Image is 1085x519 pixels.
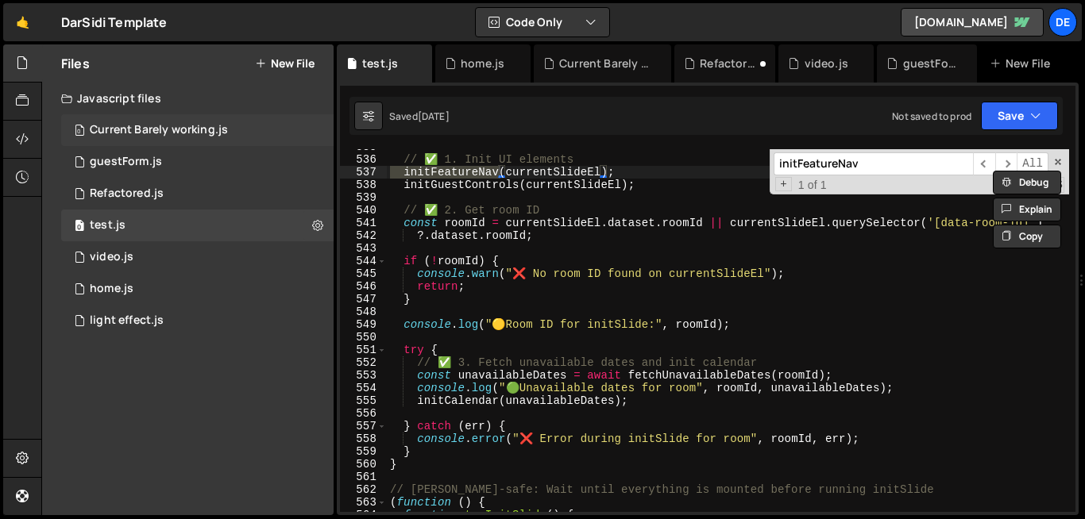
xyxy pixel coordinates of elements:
[90,155,162,169] div: guestForm.js
[340,356,387,369] div: 552
[340,458,387,471] div: 560
[700,56,756,71] div: Refactored.js
[476,8,609,37] button: Code Only
[903,56,958,71] div: guestForm.js
[340,445,387,458] div: 559
[792,179,833,191] span: 1 of 1
[340,496,387,509] div: 563
[340,471,387,483] div: 561
[340,204,387,217] div: 540
[993,225,1061,248] button: Copy
[340,267,387,280] div: 545
[340,369,387,382] div: 553
[559,56,652,71] div: Current Barely working.js
[340,242,387,255] div: 543
[61,273,334,305] div: 15943/42886.js
[61,178,334,210] div: Refactored.js
[340,382,387,394] div: 554
[461,56,504,71] div: home.js
[90,282,133,296] div: home.js
[340,306,387,318] div: 548
[993,198,1061,221] button: Explain
[61,305,334,336] div: 15943/43383.js
[973,152,995,175] span: ​
[805,56,848,71] div: video.js
[892,110,971,123] div: Not saved to prod
[42,83,334,114] div: Javascript files
[340,280,387,293] div: 546
[340,217,387,229] div: 541
[90,218,125,233] div: test.js
[3,3,42,41] a: 🤙
[995,152,1017,175] span: ​
[362,56,398,71] div: test.js
[90,250,133,264] div: video.js
[340,255,387,267] div: 544
[340,394,387,407] div: 555
[61,114,334,146] div: 15943/43402.js
[90,123,228,137] div: Current Barely working.js
[981,102,1058,130] button: Save
[61,210,334,241] div: 15943/43396.js
[340,293,387,306] div: 547
[340,344,387,356] div: 551
[340,432,387,445] div: 558
[389,110,450,123] div: Saved
[1017,152,1048,175] span: Alt-Enter
[61,146,334,178] div: 15943/43519.js
[774,152,973,175] input: Search for
[775,177,792,191] span: Toggle Replace mode
[340,483,387,496] div: 562
[340,331,387,344] div: 550
[340,420,387,432] div: 557
[418,110,450,123] div: [DATE]
[90,186,164,201] div: Refactored.js
[340,191,387,204] div: 539
[61,55,90,72] h2: Files
[340,179,387,191] div: 538
[340,229,387,242] div: 542
[340,153,387,166] div: 536
[1048,8,1077,37] a: De
[340,407,387,420] div: 556
[90,313,164,328] div: light effect.js
[993,171,1061,194] button: Debug
[340,166,387,179] div: 537
[75,221,84,233] span: 0
[901,8,1044,37] a: [DOMAIN_NAME]
[61,241,334,273] div: 15943/43581.js
[75,125,84,138] span: 0
[990,56,1056,71] div: New File
[61,13,168,32] div: DarSidi Template
[340,318,387,331] div: 549
[255,57,315,70] button: New File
